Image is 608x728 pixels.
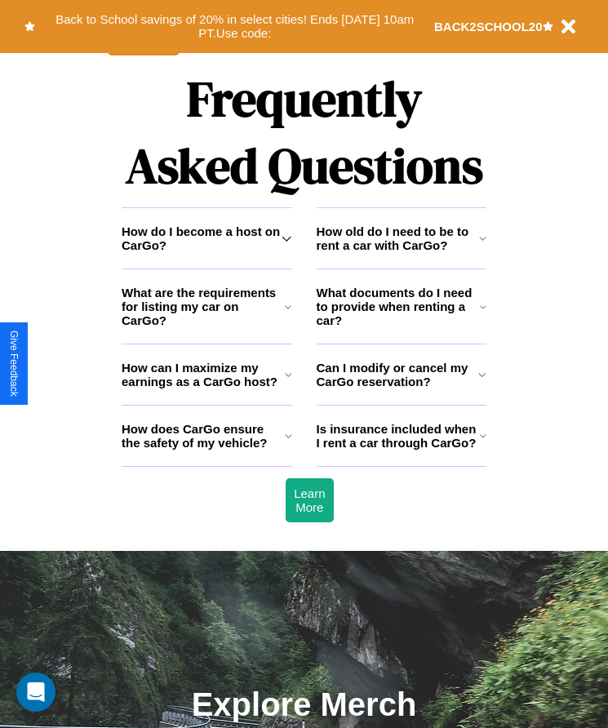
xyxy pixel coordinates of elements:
[8,331,20,397] div: Give Feedback
[434,20,543,33] b: BACK2SCHOOL20
[122,361,285,388] h3: How can I maximize my earnings as a CarGo host?
[317,224,479,252] h3: How old do I need to be to rent a car with CarGo?
[122,422,285,450] h3: How does CarGo ensure the safety of my vehicle?
[122,57,486,207] h1: Frequently Asked Questions
[317,422,480,450] h3: Is insurance included when I rent a car through CarGo?
[122,224,282,252] h3: How do I become a host on CarGo?
[16,673,55,712] div: Open Intercom Messenger
[317,361,479,388] h3: Can I modify or cancel my CarGo reservation?
[317,286,481,327] h3: What documents do I need to provide when renting a car?
[122,286,285,327] h3: What are the requirements for listing my car on CarGo?
[286,478,333,522] button: Learn More
[35,8,434,45] button: Back to School savings of 20% in select cities! Ends [DATE] 10am PT.Use code:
